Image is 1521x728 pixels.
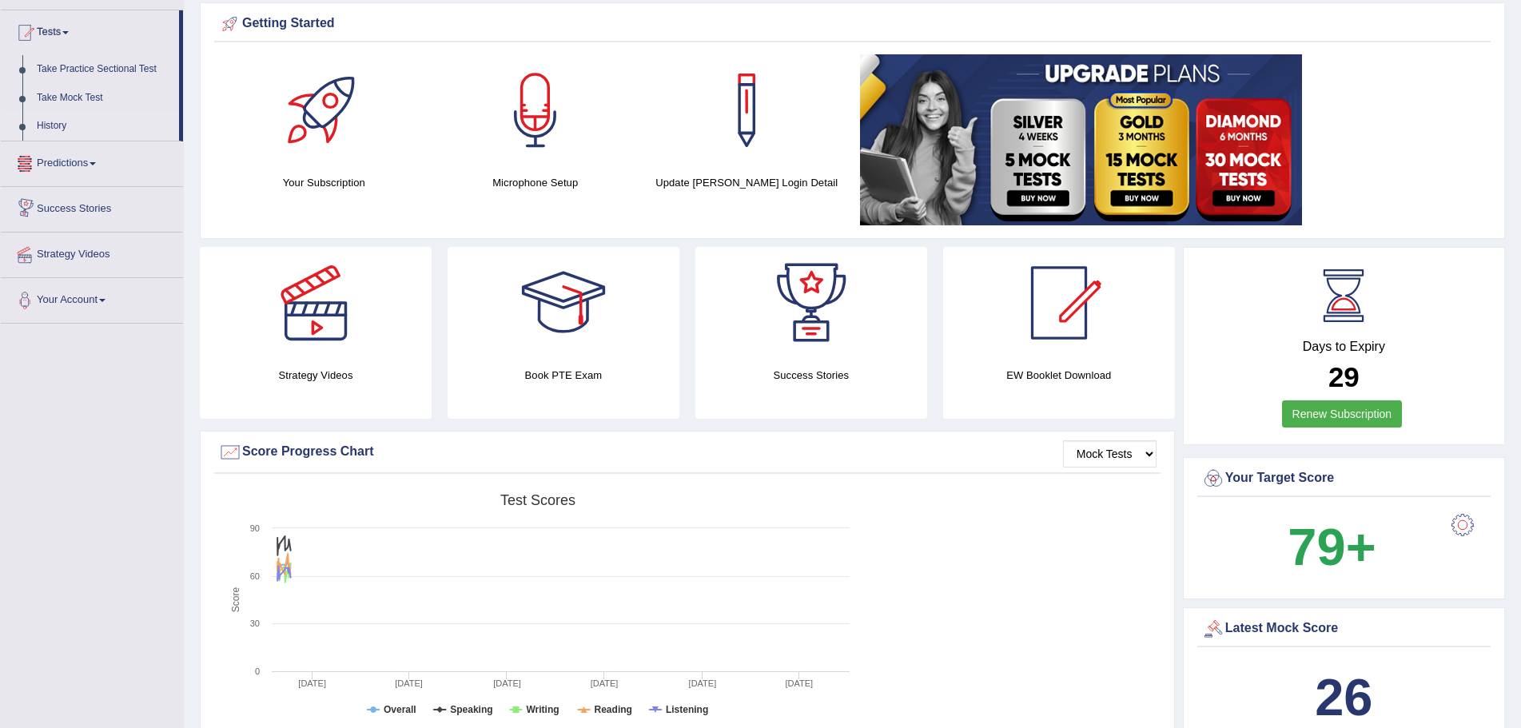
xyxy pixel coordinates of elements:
a: Strategy Videos [1,233,183,273]
h4: Days to Expiry [1201,340,1487,354]
tspan: Reading [595,704,632,715]
a: Renew Subscription [1282,400,1403,428]
a: Tests [1,10,179,50]
tspan: [DATE] [786,678,814,688]
div: Latest Mock Score [1201,617,1487,641]
tspan: [DATE] [493,678,521,688]
tspan: Listening [666,704,708,715]
h4: Update [PERSON_NAME] Login Detail [649,174,844,191]
tspan: Test scores [500,492,575,508]
tspan: [DATE] [591,678,619,688]
h4: Your Subscription [226,174,421,191]
tspan: Overall [384,704,416,715]
text: 30 [250,619,260,628]
tspan: Speaking [450,704,492,715]
div: Score Progress Chart [218,440,1157,464]
tspan: Score [230,587,241,613]
a: Take Practice Sectional Test [30,55,179,84]
img: small5.jpg [860,54,1302,225]
h4: EW Booklet Download [943,367,1175,384]
tspan: [DATE] [689,678,717,688]
h4: Microphone Setup [437,174,632,191]
b: 79+ [1288,518,1376,576]
div: Your Target Score [1201,467,1487,491]
text: 60 [250,571,260,581]
a: History [30,112,179,141]
tspan: Writing [526,704,559,715]
b: 26 [1315,668,1372,726]
a: Take Mock Test [30,84,179,113]
tspan: [DATE] [298,678,326,688]
div: Getting Started [218,12,1487,36]
h4: Strategy Videos [200,367,432,384]
text: 0 [255,666,260,676]
a: Your Account [1,278,183,318]
a: Success Stories [1,187,183,227]
text: 90 [250,523,260,533]
tspan: [DATE] [395,678,423,688]
h4: Book PTE Exam [448,367,679,384]
a: Predictions [1,141,183,181]
b: 29 [1328,361,1360,392]
h4: Success Stories [695,367,927,384]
